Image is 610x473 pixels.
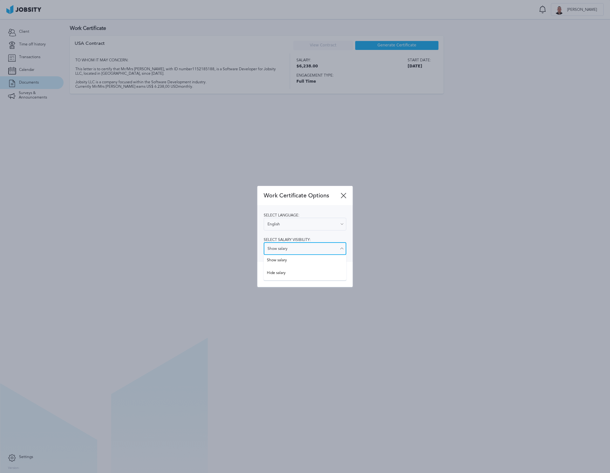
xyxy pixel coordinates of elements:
span: Work Certificate Options [264,192,341,199]
span: Show salary [267,258,343,264]
button: Download [264,268,346,281]
span: Hide salary [267,271,343,277]
span: Select salary visibility: [264,237,311,242]
span: Select language: [264,213,299,217]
